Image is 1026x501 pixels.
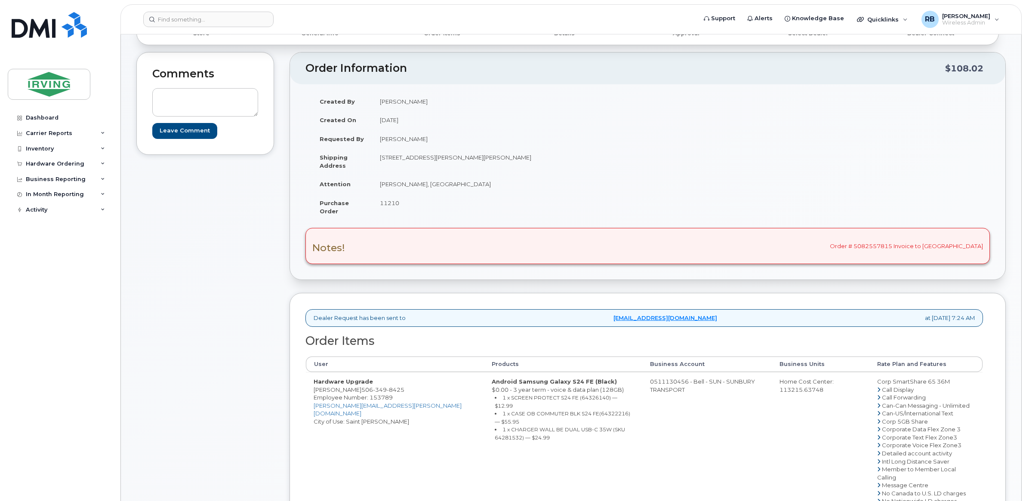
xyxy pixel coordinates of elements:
span: Knowledge Base [792,14,844,23]
th: User [306,357,484,372]
h3: Notes! [312,243,345,253]
div: Order # 5082557815 Invoice to [GEOGRAPHIC_DATA] [305,228,990,264]
span: Wireless Admin [942,19,990,26]
td: [STREET_ADDRESS][PERSON_NAME][PERSON_NAME] [372,148,641,175]
td: [PERSON_NAME] [372,129,641,148]
span: Can-Can Messaging - Unlimited [882,402,970,409]
td: [DATE] [372,111,641,129]
h2: Comments [152,68,258,80]
div: Home Cost Center: 113215.63748 [780,378,862,393]
span: Corp 5GB Share [882,418,928,425]
strong: Android Samsung Galaxy S24 FE (Black) [492,378,617,385]
span: 349 [373,386,387,393]
strong: Purchase Order [320,200,349,215]
span: Call Display [882,386,914,393]
th: Rate Plan and Features [869,357,983,372]
span: Detailed account activity [882,450,952,457]
div: Roberts, Brad [915,11,1005,28]
span: Support [711,14,735,23]
span: Intl Long Distance Saver [882,458,949,465]
span: 8425 [387,386,404,393]
h2: Order Information [305,62,945,74]
th: Business Units [772,357,869,372]
span: Corporate Text Flex Zone3 [882,434,957,441]
a: Knowledge Base [779,10,850,27]
a: Alerts [741,10,779,27]
div: Dealer Request has been sent to at [DATE] 7:24 AM [305,309,983,327]
td: [PERSON_NAME] [372,92,641,111]
span: Corporate Voice Flex Zone3 [882,442,961,449]
div: Quicklinks [851,11,914,28]
span: 506 [361,386,404,393]
span: Message Centre [882,482,928,489]
span: Corporate Data Flex Zone 3 [882,426,961,433]
strong: Created By [320,98,355,105]
strong: Requested By [320,135,364,142]
strong: Attention [320,181,351,187]
strong: Hardware Upgrade [314,378,373,385]
span: Quicklinks [867,16,899,23]
h2: Order Items [305,335,983,347]
strong: Created On [320,117,356,123]
a: [PERSON_NAME][EMAIL_ADDRESS][PERSON_NAME][DOMAIN_NAME] [314,402,462,417]
input: Find something... [143,12,274,27]
strong: Shipping Address [320,154,348,169]
span: Alerts [755,14,773,23]
input: Leave Comment [152,123,217,139]
span: Can-US/International Text [882,410,953,417]
td: [PERSON_NAME], [GEOGRAPHIC_DATA] [372,175,641,194]
a: Support [698,10,741,27]
small: 1 x CASE OB COMMUTER BLK S24 FE(64322216) — $55.95 [495,410,630,425]
a: [EMAIL_ADDRESS][DOMAIN_NAME] [613,314,717,322]
span: Employee Number: 153789 [314,394,393,401]
th: Business Account [642,357,772,372]
small: 1 x SCREEN PROTECT S24 FE (64326140) — $12.99 [495,394,617,409]
span: No Canada to U.S. LD charges [882,490,966,497]
span: 11210 [380,200,399,206]
span: Member to Member Local Calling [877,466,956,481]
span: RB [925,14,935,25]
small: 1 x CHARGER WALL BE DUAL USB-C 35W (SKU 64281532) — $24.99 [495,426,625,441]
span: Call Forwarding [882,394,926,401]
span: [PERSON_NAME] [942,12,990,19]
th: Products [484,357,642,372]
div: $108.02 [945,60,983,77]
